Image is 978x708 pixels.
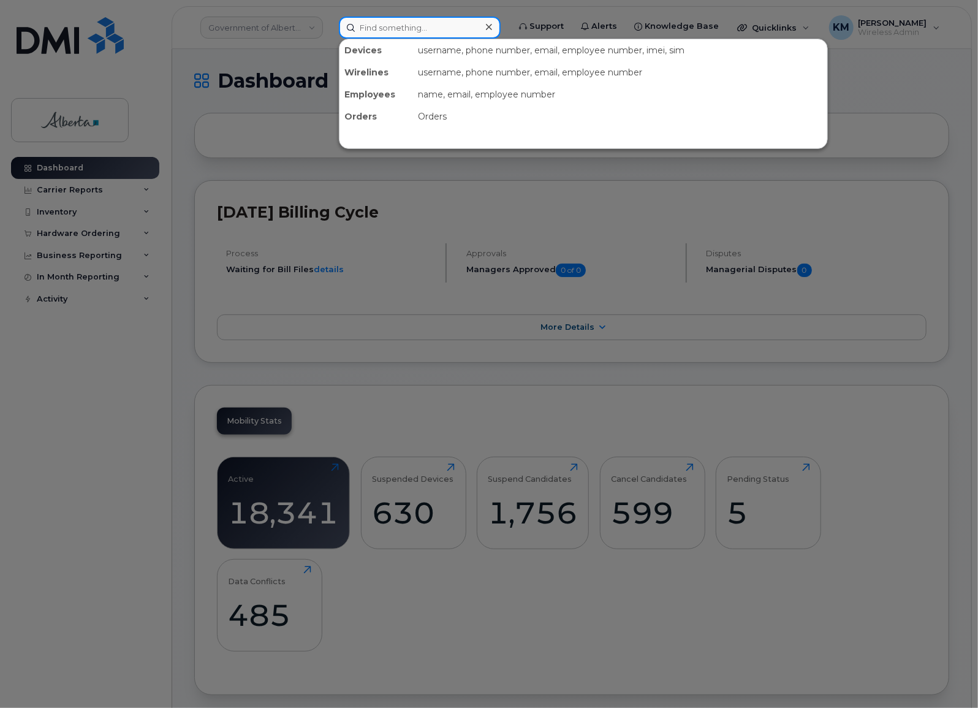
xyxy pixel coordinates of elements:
div: Orders [413,105,827,128]
div: Orders [339,105,413,128]
div: Devices [339,39,413,61]
div: Employees [339,83,413,105]
div: name, email, employee number [413,83,827,105]
div: username, phone number, email, employee number, imei, sim [413,39,827,61]
div: Wirelines [339,61,413,83]
div: username, phone number, email, employee number [413,61,827,83]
